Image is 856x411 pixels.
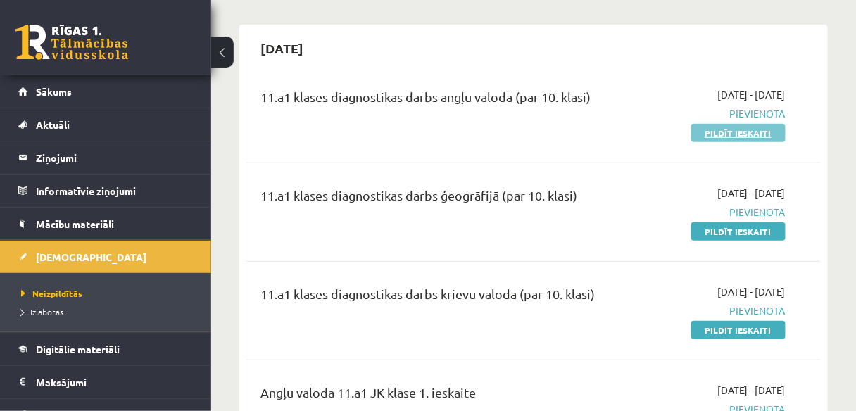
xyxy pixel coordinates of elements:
a: Ziņojumi [18,141,194,174]
legend: Ziņojumi [36,141,194,174]
a: Neizpildītās [21,287,197,300]
span: Pievienota [624,205,786,220]
span: Mācību materiāli [36,217,114,230]
legend: Maksājumi [36,366,194,398]
h2: [DATE] [246,32,317,65]
span: Aktuāli [36,118,70,131]
a: Pildīt ieskaiti [691,222,786,241]
a: Sākums [18,75,194,108]
span: [DATE] - [DATE] [718,284,786,299]
a: Pildīt ieskaiti [691,321,786,339]
legend: Informatīvie ziņojumi [36,175,194,207]
span: Pievienota [624,106,786,121]
span: Sākums [36,85,72,98]
a: Rīgas 1. Tālmācības vidusskola [15,25,128,60]
span: [DATE] - [DATE] [718,383,786,398]
span: Pievienota [624,303,786,318]
span: Neizpildītās [21,288,82,299]
div: 11.a1 klases diagnostikas darbs krievu valodā (par 10. klasi) [260,284,603,310]
a: Maksājumi [18,366,194,398]
a: Mācību materiāli [18,208,194,240]
a: Pildīt ieskaiti [691,124,786,142]
div: 11.a1 klases diagnostikas darbs angļu valodā (par 10. klasi) [260,87,603,113]
span: [DEMOGRAPHIC_DATA] [36,251,146,263]
div: 11.a1 klases diagnostikas darbs ģeogrāfijā (par 10. klasi) [260,186,603,212]
a: Aktuāli [18,108,194,141]
span: [DATE] - [DATE] [718,186,786,201]
span: Digitālie materiāli [36,343,120,355]
a: [DEMOGRAPHIC_DATA] [18,241,194,273]
div: Angļu valoda 11.a1 JK klase 1. ieskaite [260,383,603,409]
span: [DATE] - [DATE] [718,87,786,102]
span: Izlabotās [21,306,63,317]
a: Izlabotās [21,305,197,318]
a: Digitālie materiāli [18,333,194,365]
a: Informatīvie ziņojumi [18,175,194,207]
